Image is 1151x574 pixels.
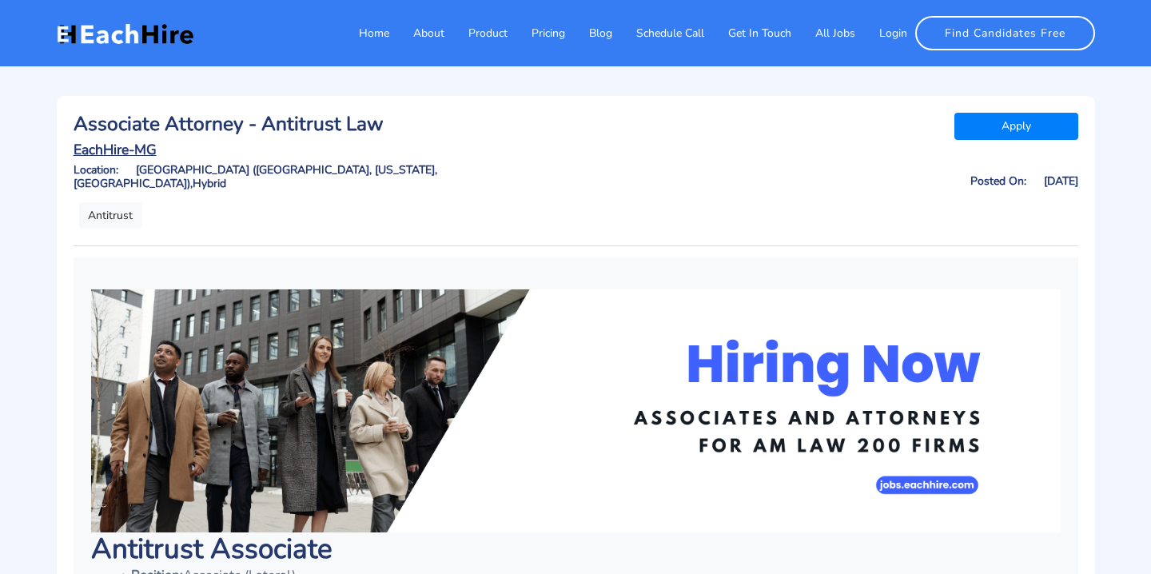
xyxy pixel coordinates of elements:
h6: Location: [GEOGRAPHIC_DATA] ([GEOGRAPHIC_DATA], [US_STATE], [GEOGRAPHIC_DATA]), [74,164,568,191]
a: Home [335,17,389,50]
a: Blog [565,17,612,50]
a: About [389,17,444,50]
strong: Antitrust Associate [91,530,333,568]
a: All Jobs [791,17,855,50]
a: Find Candidates Free [915,16,1095,50]
u: EachHire-MG [74,140,157,159]
img: ceb7393a-a00b-43dd-97ab-eba43c9c0ab6 [91,289,1061,532]
img: EachHire Logo [57,22,193,46]
h3: Associate Attorney - Antitrust Law [74,113,568,136]
a: Pricing [508,17,565,50]
a: Get In Touch [704,17,791,50]
a: Apply [954,113,1078,140]
span: Hybrid [193,176,226,191]
a: Product [444,17,508,50]
a: Schedule Call [612,17,704,50]
h6: Posted On: [DATE] [584,175,1078,189]
a: EachHire-MG [74,142,568,158]
a: Login [855,17,907,50]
